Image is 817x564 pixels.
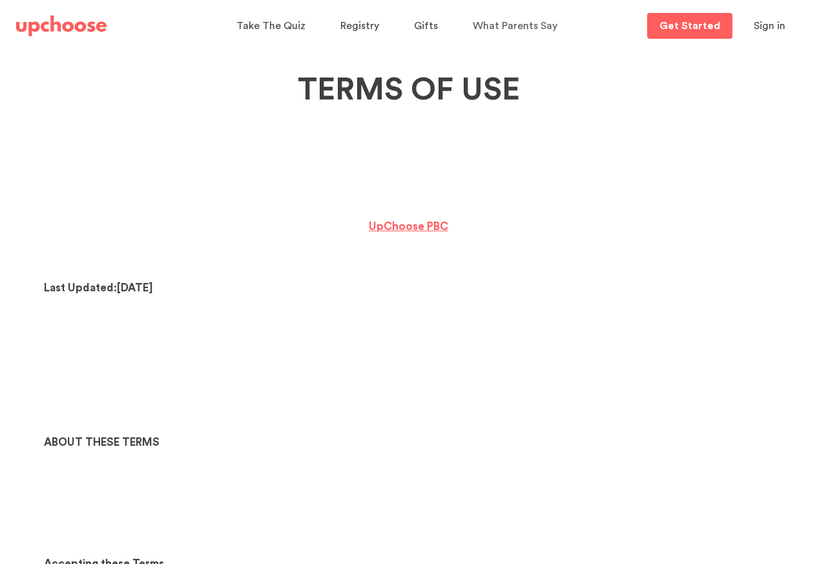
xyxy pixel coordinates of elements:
a: Registry [340,14,383,39]
a: Gifts [414,14,442,39]
strong: Last Updated: [44,282,117,293]
a: UpChoose [16,13,107,39]
strong: TERMS OF USE [298,74,520,105]
u: UpChoose PBC [369,221,448,232]
a: Get Started [647,13,732,39]
a: What Parents Say [473,14,561,39]
strong: ABOUT THESE TERMS [44,437,160,448]
span: What Parents Say [473,21,557,31]
p: Get Started [659,21,720,31]
span: Take The Quiz [236,21,305,31]
span: Registry [340,21,379,31]
span: Gifts [414,21,438,31]
span: [DATE] [117,282,153,293]
a: Take The Quiz [236,14,309,39]
img: UpChoose [16,16,107,36]
button: Sign in [738,13,801,39]
span: Sign in [754,21,785,31]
